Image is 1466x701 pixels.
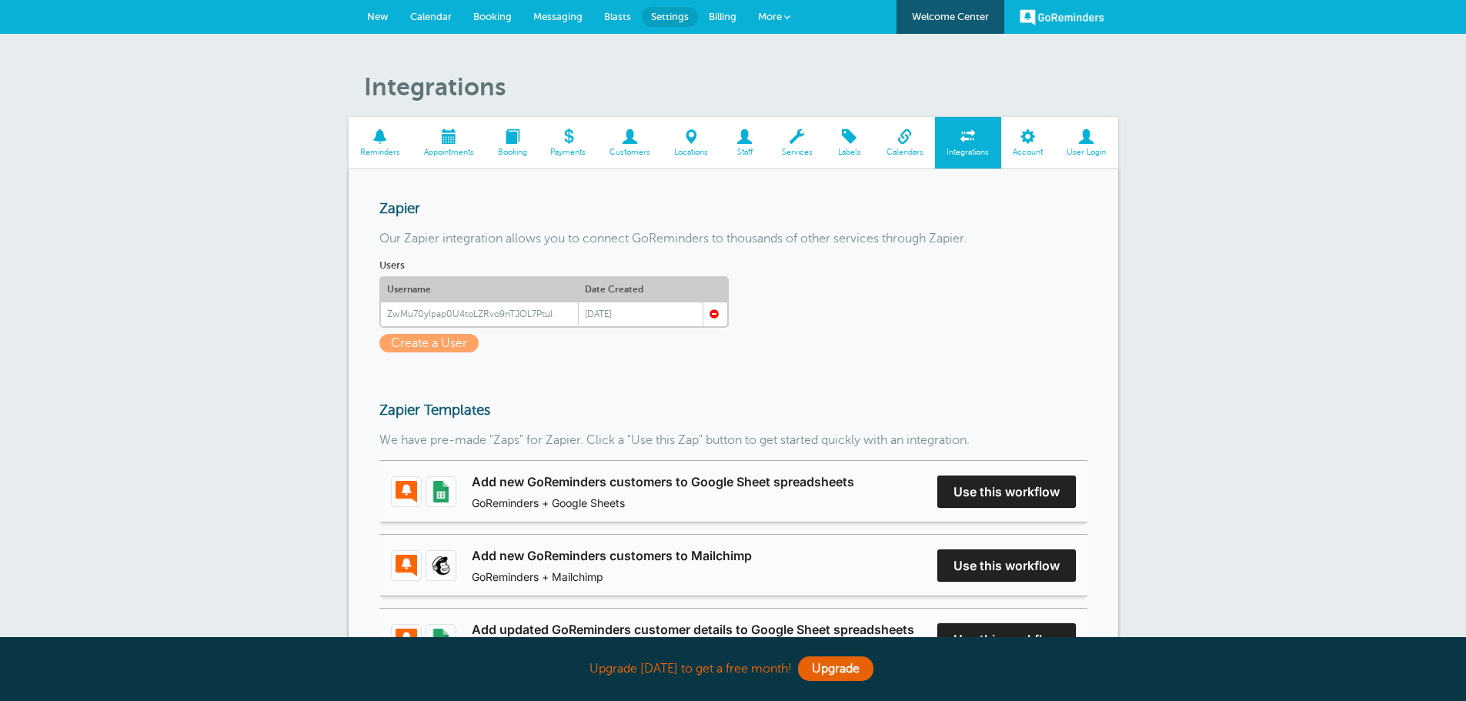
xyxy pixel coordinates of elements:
[473,11,512,22] span: Booking
[943,148,993,157] span: Integrations
[486,117,539,169] a: Booking
[410,11,452,22] span: Calendar
[642,7,698,27] a: Settings
[349,653,1118,686] div: Upgrade [DATE] to get a free month!
[493,148,531,157] span: Booking
[349,117,412,169] a: Reminders
[798,656,873,681] a: Upgrade
[709,11,736,22] span: Billing
[412,117,486,169] a: Appointments
[539,117,598,169] a: Payments
[1001,117,1055,169] a: Account
[419,148,478,157] span: Appointments
[578,278,703,301] div: Date Created
[379,232,1087,246] p: Our Zapier integration allows you to connect GoReminders to thousands of other services through Z...
[379,334,479,352] span: Create a User
[1063,148,1110,157] span: User Login
[578,302,703,325] div: [DATE]
[379,200,1087,217] h3: Zapier
[356,148,405,157] span: Reminders
[770,117,824,169] a: Services
[651,11,689,22] span: Settings
[670,148,713,157] span: Locations
[379,259,1087,271] h4: Users
[1404,639,1451,686] iframe: Resource center
[777,148,816,157] span: Services
[606,148,655,157] span: Customers
[758,11,782,22] span: More
[824,117,874,169] a: Labels
[364,72,1118,102] h1: Integrations
[533,11,583,22] span: Messaging
[379,402,1087,419] h3: Zapier Templates
[832,148,867,157] span: Labels
[604,11,631,22] span: Blasts
[874,117,935,169] a: Calendars
[546,148,590,157] span: Payments
[1009,148,1047,157] span: Account
[720,117,770,169] a: Staff
[379,433,1087,448] p: We have pre-made "Zaps" for Zapier. Click a "Use this Zap" button to get started quickly with an ...
[381,278,578,301] div: Username
[663,117,720,169] a: Locations
[727,148,762,157] span: Staff
[598,117,663,169] a: Customers
[367,11,389,22] span: New
[379,336,486,350] a: Create a User
[882,148,927,157] span: Calendars
[381,302,578,325] div: ZwMu70yIpap0U4toLZRvo9nTJOL7Ptul
[1055,117,1118,169] a: User Login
